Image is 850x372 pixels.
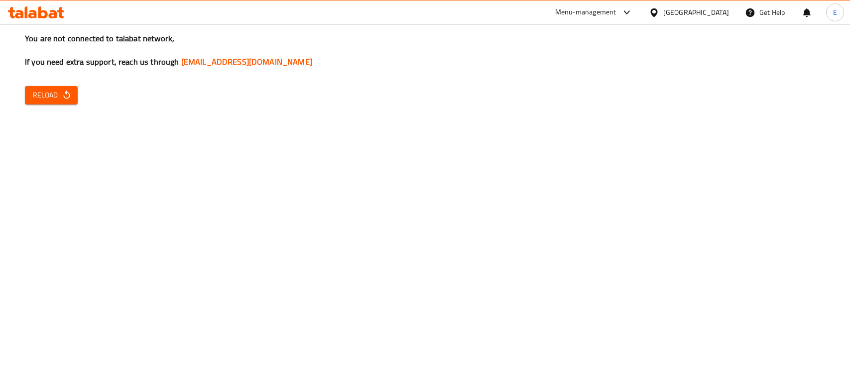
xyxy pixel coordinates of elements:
div: Menu-management [555,6,616,18]
div: [GEOGRAPHIC_DATA] [663,7,729,18]
span: E [833,7,837,18]
a: [EMAIL_ADDRESS][DOMAIN_NAME] [181,54,312,69]
h3: You are not connected to talabat network, If you need extra support, reach us through [25,33,825,68]
button: Reload [25,86,78,104]
span: Reload [33,89,70,101]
